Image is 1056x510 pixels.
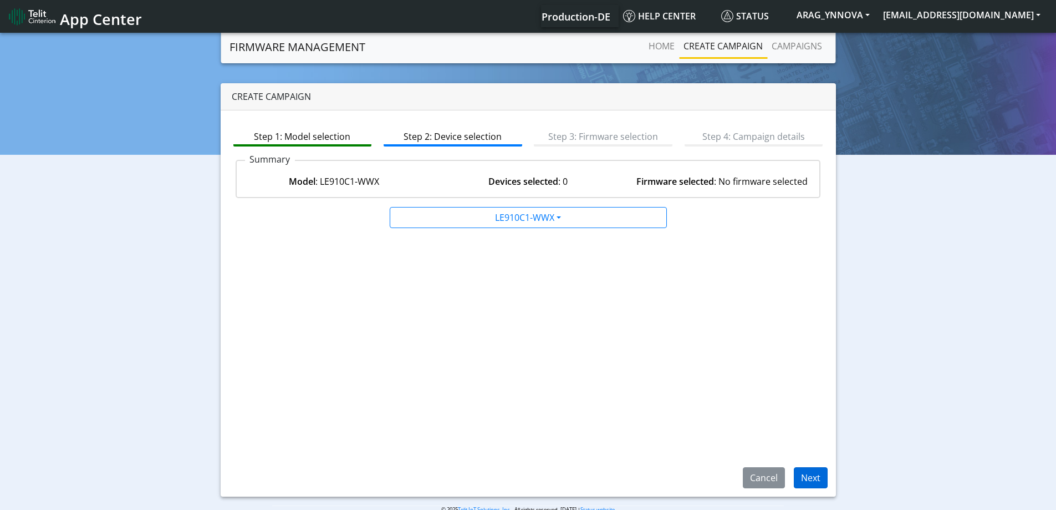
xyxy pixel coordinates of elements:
[619,5,717,27] a: Help center
[60,9,142,29] span: App Center
[623,10,635,22] img: knowledge.svg
[717,5,790,27] a: Status
[390,207,667,228] button: LE910C1-WWX
[431,175,625,188] div: : 0
[542,10,610,23] span: Production-DE
[679,35,767,57] a: Create campaign
[636,175,714,188] strong: Firmware selected
[721,10,769,22] span: Status
[384,125,522,147] a: Step 2: Device selection
[767,35,827,57] a: Campaigns
[790,5,876,25] button: ARAG_YNNOVA
[644,35,679,57] a: Home
[541,5,610,27] a: Your current platform instance
[625,175,819,188] div: : No firmware selected
[623,10,696,22] span: Help center
[876,5,1047,25] button: [EMAIL_ADDRESS][DOMAIN_NAME]
[743,467,785,488] button: Cancel
[9,4,140,28] a: App Center
[229,36,365,58] a: Firmware management
[245,153,295,166] p: Summary
[237,175,431,188] div: : LE910C1-WWX
[721,10,733,22] img: status.svg
[221,83,836,110] div: Create campaign
[233,125,372,147] a: Step 1: Model selection
[9,8,55,26] img: logo-telit-cinterion-gw-new.png
[794,467,828,488] button: Next
[488,175,558,188] strong: Devices selected
[289,175,315,188] strong: Model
